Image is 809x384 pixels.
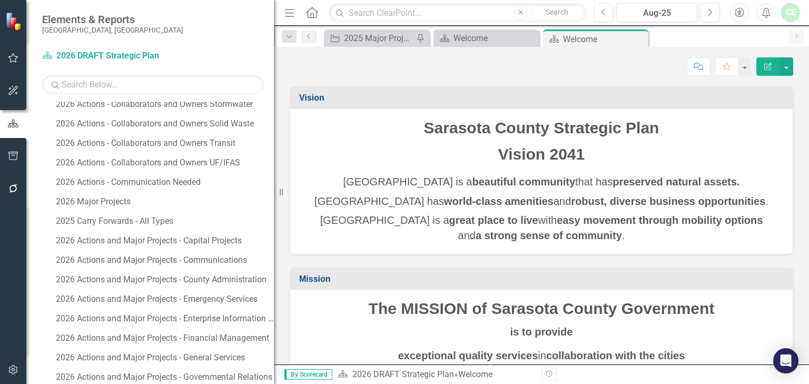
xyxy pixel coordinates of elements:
div: 2026 Actions and Major Projects - Enterprise Information Technology [56,314,274,323]
h3: Mission [299,274,787,284]
div: 2026 Actions - Collaborators and Owners Solid Waste [56,119,274,129]
a: 2026 Actions and Major Projects - Emergency Services [53,291,274,308]
div: 2026 Actions - Collaborators and Owners Transit [56,139,274,148]
span: The MISSION of Sarasota County Government [369,300,715,317]
strong: robust, diverse business opportunities [571,195,765,207]
img: ClearPoint Strategy [5,11,24,31]
div: 2026 Actions and Major Projects - County Administration [56,275,274,284]
div: 2026 Actions and Major Projects - Governmental Relations [56,372,274,382]
div: Welcome [563,33,646,46]
div: 2026 Actions and Major Projects - Financial Management [56,333,274,343]
button: CE [781,3,800,22]
div: 2025 Carry Forwards - All Types [56,216,274,226]
div: » [338,369,534,381]
a: 2026 Actions and Major Projects - Enterprise Information Technology [53,310,274,327]
div: 2025 Major Projects [344,32,413,45]
div: 2026 Actions - Collaborators and Owners UF/IFAS [56,158,274,168]
span: [GEOGRAPHIC_DATA] is a with and . [320,214,763,241]
strong: great place to live [449,214,538,226]
div: 2026 Actions and Major Projects - Capital Projects [56,236,274,245]
span: [GEOGRAPHIC_DATA] has and . [314,195,768,207]
input: Search ClearPoint... [329,4,586,22]
a: 2025 Carry Forwards - All Types [53,213,274,230]
a: 2026 Actions - Collaborators and Owners Solid Waste [53,115,274,132]
span: Vision 2041 [498,145,585,163]
strong: is to provide [510,326,573,338]
a: 2026 Actions and Major Projects - Communications [53,252,274,269]
span: [GEOGRAPHIC_DATA] is a that has [343,176,740,188]
a: 2026 Actions and Major Projects - County Administration [53,271,274,288]
div: Welcome [453,32,536,45]
a: 2026 Actions - Collaborators and Owners Stormwater [53,96,274,113]
a: 2025 Major Projects [327,32,413,45]
a: 2026 Actions and Major Projects - Financial Management [53,330,274,347]
a: 2026 Actions - Collaborators and Owners Transit [53,135,274,152]
strong: a strong sense of community [476,230,622,241]
strong: world-class amenities [444,195,554,207]
strong: easy movement through mobility options [557,214,763,226]
span: Elements & Reports [42,13,183,26]
div: 2026 Actions and Major Projects - General Services [56,353,274,362]
div: 2026 Actions and Major Projects - Emergency Services [56,294,274,304]
div: 2026 Actions - Communication Needed [56,178,274,187]
button: Search [531,5,584,20]
a: 2026 Actions - Communication Needed [53,174,274,191]
strong: preserved natural assets. [613,176,739,188]
div: Open Intercom Messenger [773,348,798,373]
span: Sarasota County Strategic Plan [424,119,659,136]
small: [GEOGRAPHIC_DATA], [GEOGRAPHIC_DATA] [42,26,183,34]
a: Welcome [436,32,536,45]
h3: Vision [299,93,787,103]
a: 2026 Actions - Collaborators and Owners UF/IFAS [53,154,274,171]
a: 2026 DRAFT Strategic Plan [352,369,454,379]
strong: collaboration with the cities [546,350,685,361]
div: Welcome [458,369,492,379]
div: 2026 Actions and Major Projects - Communications [56,255,274,265]
div: 2026 Actions - Collaborators and Owners Stormwater [56,100,274,109]
div: Aug-25 [620,7,694,19]
a: 2026 Actions and Major Projects - General Services [53,349,274,366]
span: By Scorecard [284,369,332,380]
span: Search [546,8,568,16]
strong: exceptional quality services [398,350,538,361]
a: 2026 Actions and Major Projects - Capital Projects [53,232,274,249]
input: Search Below... [42,75,263,94]
button: Aug-25 [616,3,697,22]
strong: beautiful community [472,176,575,188]
div: 2026 Major Projects [56,197,274,206]
a: 2026 Major Projects [53,193,274,210]
a: 2026 DRAFT Strategic Plan [42,50,174,62]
